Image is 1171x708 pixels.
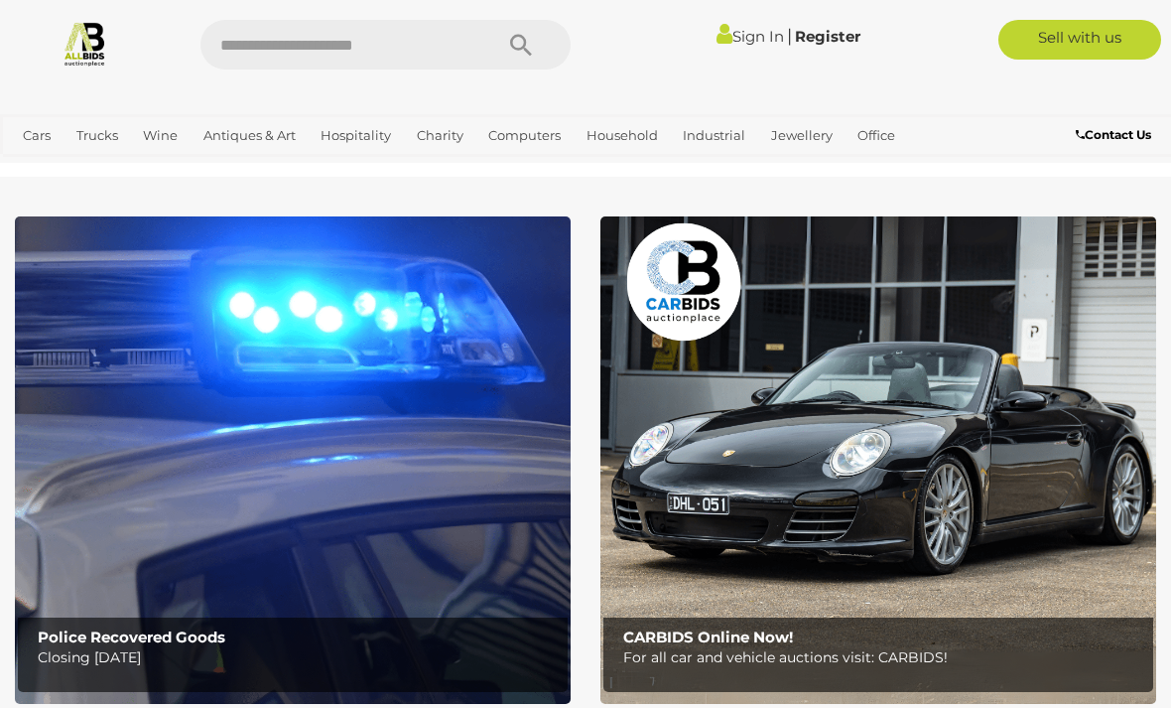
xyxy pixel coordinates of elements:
[579,119,666,152] a: Household
[409,119,471,152] a: Charity
[716,27,784,46] a: Sign In
[68,119,126,152] a: Trucks
[675,119,753,152] a: Industrial
[471,20,571,70] button: Search
[998,20,1161,60] a: Sell with us
[1076,124,1156,146] a: Contact Us
[62,20,108,67] img: Allbids.com.au
[480,119,569,152] a: Computers
[313,119,399,152] a: Hospitality
[38,628,225,646] b: Police Recovered Goods
[195,119,304,152] a: Antiques & Art
[135,119,186,152] a: Wine
[600,216,1156,704] a: CARBIDS Online Now! CARBIDS Online Now! For all car and vehicle auctions visit: CARBIDS!
[623,628,793,646] b: CARBIDS Online Now!
[623,645,1144,670] p: For all car and vehicle auctions visit: CARBIDS!
[1076,127,1151,142] b: Contact Us
[15,152,71,185] a: Sports
[849,119,903,152] a: Office
[787,25,792,47] span: |
[763,119,841,152] a: Jewellery
[15,216,571,704] a: Police Recovered Goods Police Recovered Goods Closing [DATE]
[600,216,1156,704] img: CARBIDS Online Now!
[15,119,59,152] a: Cars
[38,645,559,670] p: Closing [DATE]
[81,152,238,185] a: [GEOGRAPHIC_DATA]
[795,27,860,46] a: Register
[15,216,571,704] img: Police Recovered Goods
